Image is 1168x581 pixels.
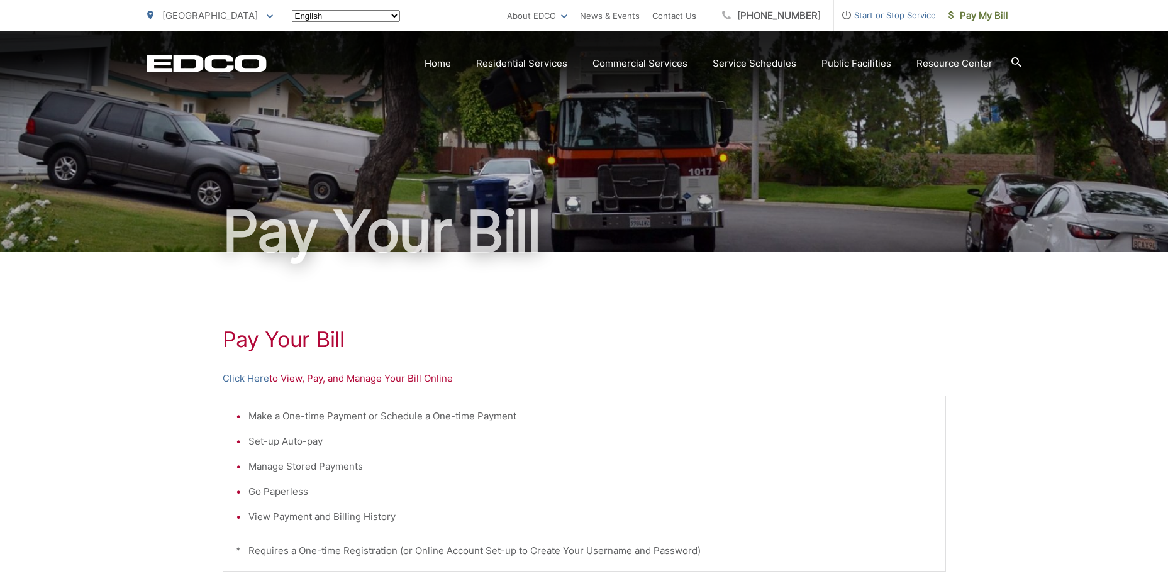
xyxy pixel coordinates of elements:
[713,56,796,71] a: Service Schedules
[248,509,933,524] li: View Payment and Billing History
[162,9,258,21] span: [GEOGRAPHIC_DATA]
[292,10,400,22] select: Select a language
[476,56,567,71] a: Residential Services
[248,409,933,424] li: Make a One-time Payment or Schedule a One-time Payment
[248,459,933,474] li: Manage Stored Payments
[147,55,267,72] a: EDCD logo. Return to the homepage.
[425,56,451,71] a: Home
[223,371,946,386] p: to View, Pay, and Manage Your Bill Online
[223,371,269,386] a: Click Here
[916,56,993,71] a: Resource Center
[821,56,891,71] a: Public Facilities
[248,434,933,449] li: Set-up Auto-pay
[223,327,946,352] h1: Pay Your Bill
[147,200,1021,263] h1: Pay Your Bill
[248,484,933,499] li: Go Paperless
[580,8,640,23] a: News & Events
[592,56,687,71] a: Commercial Services
[948,8,1008,23] span: Pay My Bill
[507,8,567,23] a: About EDCO
[236,543,933,558] p: * Requires a One-time Registration (or Online Account Set-up to Create Your Username and Password)
[652,8,696,23] a: Contact Us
